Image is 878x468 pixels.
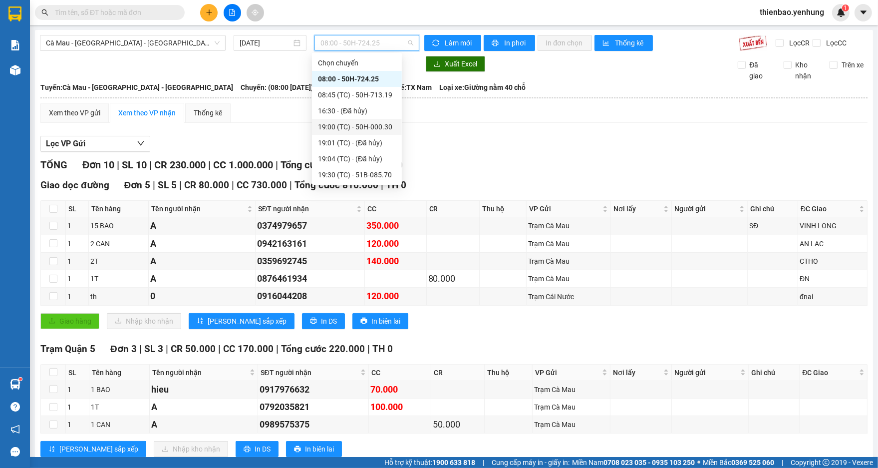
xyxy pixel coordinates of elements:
[48,446,55,454] span: sort-ascending
[603,459,695,467] strong: 0708 023 035 - 0935 103 250
[427,201,480,217] th: CR
[258,381,369,399] td: 0917976632
[67,402,87,413] div: 1
[528,273,609,284] div: Trạm Cà Mau
[281,343,365,355] span: Tổng cước 220.000
[372,343,393,355] span: TH 0
[59,444,138,455] span: [PERSON_NAME] sắp xếp
[232,179,234,191] span: |
[213,159,273,171] span: CC 1.000.000
[66,201,89,217] th: SL
[40,83,233,91] b: Tuyến: Cà Mau - [GEOGRAPHIC_DATA] - [GEOGRAPHIC_DATA]
[822,37,848,48] span: Lọc CC
[10,40,20,50] img: solution-icon
[533,416,610,434] td: Trạm Cà Mau
[286,441,342,457] button: printerIn biên lai
[67,384,87,395] div: 1
[384,457,475,468] span: Hỗ trợ kỹ thuật:
[749,365,800,381] th: Ghi chú
[746,59,776,81] span: Đã giao
[171,343,216,355] span: CR 50.000
[255,444,271,455] span: In DS
[149,270,256,288] td: A
[189,313,294,329] button: sort-ascending[PERSON_NAME] sắp xếp
[426,56,485,72] button: downloadXuất Excel
[91,402,148,413] div: 1T
[206,9,213,16] span: plus
[844,4,847,11] span: 1
[529,203,600,214] span: VP Gửi
[67,220,87,231] div: 1
[445,58,477,69] span: Xuất Excel
[90,291,147,302] div: th
[365,201,426,217] th: CC
[241,82,313,93] span: Chuyến: (08:00 [DATE])
[792,59,822,81] span: Kho nhận
[19,378,22,381] sup: 1
[800,273,866,284] div: ĐN
[10,379,20,390] img: warehouse-icon
[431,365,485,381] th: CR
[534,384,608,395] div: Trạm Cà Mau
[527,288,611,305] td: Trạm Cái Nước
[748,201,798,217] th: Ghi chú
[276,343,279,355] span: |
[823,459,830,466] span: copyright
[739,35,767,51] img: 9k=
[90,238,147,249] div: 2 CAN
[252,9,259,16] span: aim
[151,203,245,214] span: Tên người nhận
[538,35,592,51] button: In đơn chọn
[321,316,337,327] span: In DS
[194,107,222,118] div: Thống kê
[318,169,396,180] div: 19:30 (TC) - 51B-085.70
[434,60,441,68] span: download
[150,272,254,286] div: A
[208,159,211,171] span: |
[71,9,95,20] span: Nhận:
[504,37,527,48] span: In phơi
[149,235,256,253] td: A
[318,153,396,164] div: 19:04 (TC) - (Đã hủy)
[144,343,163,355] span: SL 3
[150,289,254,303] div: 0
[67,238,87,249] div: 1
[240,37,292,48] input: 14/08/2025
[320,35,413,50] span: 08:00 - 50H-724.25
[258,399,369,416] td: 0792035821
[8,9,24,20] span: Gửi:
[158,179,177,191] span: SL 5
[527,253,611,270] td: Trạm Cà Mau
[281,159,374,171] span: Tổng cước 1.230.000
[10,425,20,434] span: notification
[800,256,866,267] div: CTHO
[150,381,258,399] td: hieu
[800,291,866,302] div: đnai
[381,179,383,191] span: |
[370,400,429,414] div: 100.000
[838,59,868,70] span: Trên xe
[90,256,147,267] div: 2T
[318,73,396,84] div: 08:00 - 50H-724.25
[527,270,611,288] td: Trạm Cà Mau
[150,399,258,416] td: A
[224,4,241,21] button: file-add
[256,270,365,288] td: 0876461934
[139,343,142,355] span: |
[528,238,609,249] div: Trạm Cà Mau
[352,313,408,329] button: printerIn biên lai
[258,203,354,214] span: SĐT người nhận
[385,82,432,93] span: Tài xế: TX Nam
[166,343,168,355] span: |
[197,317,204,325] span: sort-ascending
[49,107,100,118] div: Xem theo VP gửi
[366,254,424,268] div: 140.000
[366,289,424,303] div: 120.000
[82,159,114,171] span: Đơn 10
[527,217,611,235] td: Trạm Cà Mau
[842,4,849,11] sup: 1
[8,6,21,21] img: logo-vxr
[749,220,796,231] div: SĐ
[535,367,600,378] span: VP Gửi
[223,343,274,355] span: CC 170.000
